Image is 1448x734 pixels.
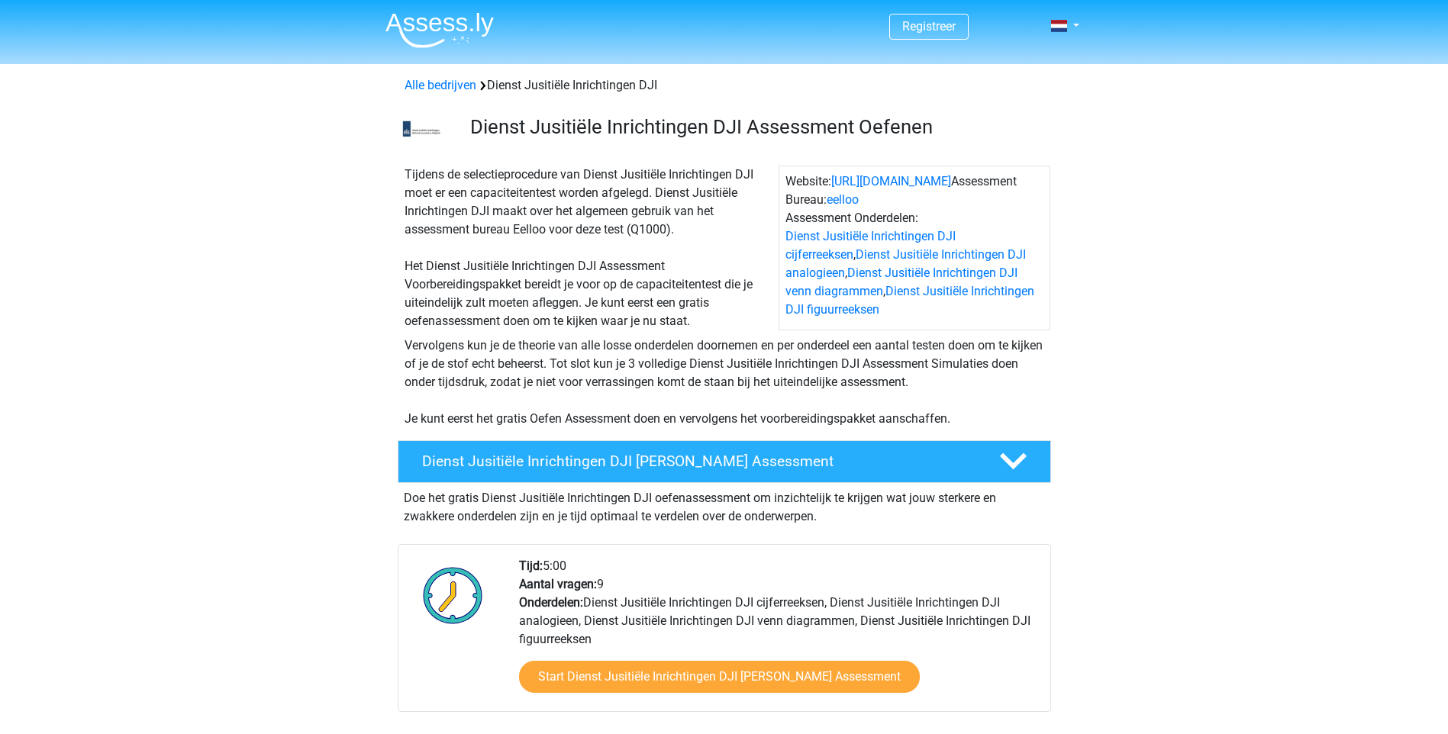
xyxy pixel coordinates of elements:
img: Klok [414,557,492,633]
b: Aantal vragen: [519,577,597,591]
a: Registreer [902,19,956,34]
a: Dienst Jusitiële Inrichtingen DJI analogieen [785,247,1026,280]
h3: Dienst Jusitiële Inrichtingen DJI Assessment Oefenen [470,115,1039,139]
a: [URL][DOMAIN_NAME] [831,174,951,188]
a: Dienst Jusitiële Inrichtingen DJI figuurreeksen [785,284,1034,317]
div: Vervolgens kun je de theorie van alle losse onderdelen doornemen en per onderdeel een aantal test... [398,336,1050,428]
a: Dienst Jusitiële Inrichtingen DJI cijferreeksen [785,229,956,262]
div: Website: Assessment Bureau: Assessment Onderdelen: , , , [779,166,1050,330]
div: 5:00 9 Dienst Jusitiële Inrichtingen DJI cijferreeksen, Dienst Jusitiële Inrichtingen DJI analogi... [508,557,1050,711]
a: Dienst Jusitiële Inrichtingen DJI [PERSON_NAME] Assessment [392,440,1057,483]
h4: Dienst Jusitiële Inrichtingen DJI [PERSON_NAME] Assessment [422,452,975,470]
div: Tijdens de selectieprocedure van Dienst Jusitiële Inrichtingen DJI moet er een capaciteitentest w... [398,166,779,330]
a: Start Dienst Jusitiële Inrichtingen DJI [PERSON_NAME] Assessment [519,661,920,693]
a: eelloo [827,192,859,207]
a: Alle bedrijven [405,78,476,92]
b: Tijd: [519,559,543,573]
div: Doe het gratis Dienst Jusitiële Inrichtingen DJI oefenassessment om inzichtelijk te krijgen wat j... [398,483,1051,526]
img: Assessly [385,12,494,48]
b: Onderdelen: [519,595,583,610]
a: Dienst Jusitiële Inrichtingen DJI venn diagrammen [785,266,1017,298]
div: Dienst Jusitiële Inrichtingen DJI [398,76,1050,95]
